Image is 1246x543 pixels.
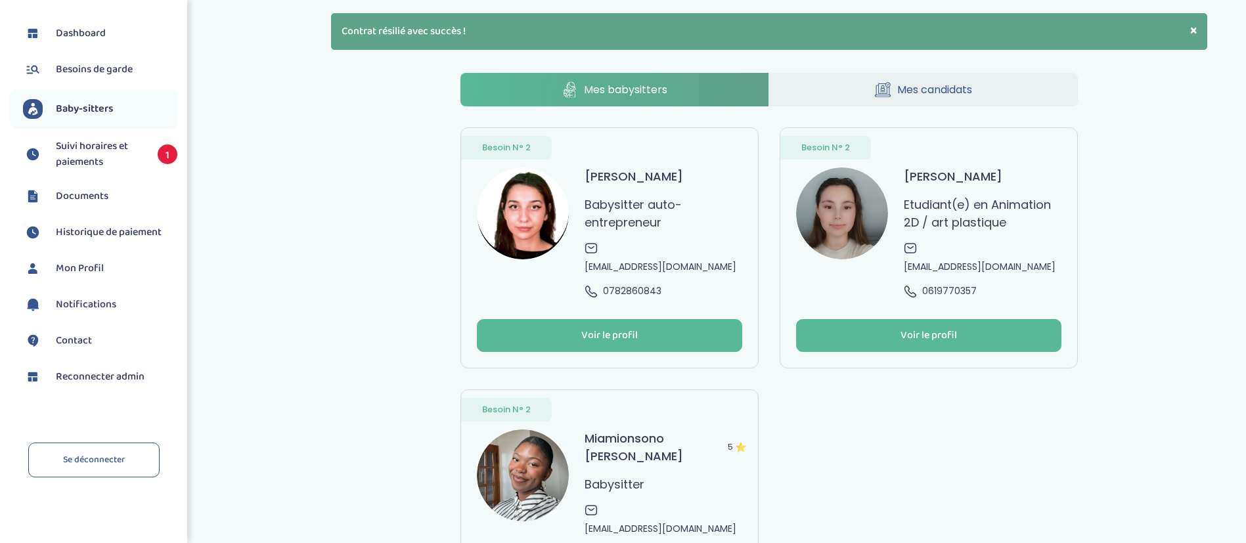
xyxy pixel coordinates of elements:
[482,141,531,154] span: Besoin N° 2
[23,367,177,387] a: Reconnecter admin
[477,429,569,521] img: avatar
[460,73,769,106] a: Mes babysitters
[585,522,736,536] span: [EMAIL_ADDRESS][DOMAIN_NAME]
[904,167,1002,185] h3: [PERSON_NAME]
[581,328,638,343] div: Voir le profil
[23,223,43,242] img: suivihoraire.svg
[801,141,850,154] span: Besoin N° 2
[922,284,977,297] ringoverc2c-number-84e06f14122c: 0619770357
[585,429,742,465] h3: Miamionsono [PERSON_NAME]
[897,81,972,98] span: Mes candidats
[23,186,177,206] a: Documents
[56,297,116,313] span: Notifications
[585,260,736,274] span: [EMAIL_ADDRESS][DOMAIN_NAME]
[585,167,683,185] h3: [PERSON_NAME]
[23,367,43,387] img: dashboard.svg
[23,331,43,351] img: contact.svg
[56,26,106,41] span: Dashboard
[56,62,133,77] span: Besoins de garde
[23,24,43,43] img: dashboard.svg
[56,261,104,276] span: Mon Profil
[23,144,43,164] img: suivihoraire.svg
[603,284,661,297] ringoverc2c-number-84e06f14122c: 0782860843
[23,60,177,79] a: Besoins de garde
[584,81,667,98] span: Mes babysitters
[603,284,661,297] ringoverc2c-84e06f14122c: Call with Ringover
[585,475,644,493] p: Babysitter
[796,319,1061,352] button: Voir le profil
[23,99,43,119] img: babysitters.svg
[56,188,108,204] span: Documents
[728,429,742,465] span: 5
[482,403,531,416] span: Besoin N° 2
[56,225,162,240] span: Historique de paiement
[23,60,43,79] img: besoin.svg
[23,223,177,242] a: Historique de paiement
[56,369,145,385] span: Reconnecter admin
[158,144,177,164] span: 1
[477,167,569,259] img: avatar
[23,331,177,351] a: Contact
[331,13,1207,50] div: Contrat résilié avec succès !
[28,443,160,477] a: Se déconnecter
[23,24,177,43] a: Dashboard
[769,73,1078,106] a: Mes candidats
[780,127,1078,368] a: Besoin N° 2 avatar [PERSON_NAME] Etudiant(e) en Animation 2D / art plastique [EMAIL_ADDRESS][DOMA...
[904,196,1061,231] p: Etudiant(e) en Animation 2D / art plastique
[56,101,114,117] span: Baby-sitters
[922,284,977,297] ringoverc2c-84e06f14122c: Call with Ringover
[23,139,177,170] a: Suivi horaires et paiements 1
[56,333,92,349] span: Contact
[1190,24,1197,37] button: ×
[23,259,43,278] img: profil.svg
[23,186,43,206] img: documents.svg
[23,99,177,119] a: Baby-sitters
[56,139,145,170] span: Suivi horaires et paiements
[477,319,742,352] button: Voir le profil
[23,259,177,278] a: Mon Profil
[23,295,43,315] img: notification.svg
[796,167,888,259] img: avatar
[901,328,957,343] div: Voir le profil
[460,127,759,368] a: Besoin N° 2 avatar [PERSON_NAME] Babysitter auto-entrepreneur [EMAIL_ADDRESS][DOMAIN_NAME] 078286...
[585,196,742,231] p: Babysitter auto-entrepreneur
[23,295,177,315] a: Notifications
[904,260,1056,274] span: [EMAIL_ADDRESS][DOMAIN_NAME]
